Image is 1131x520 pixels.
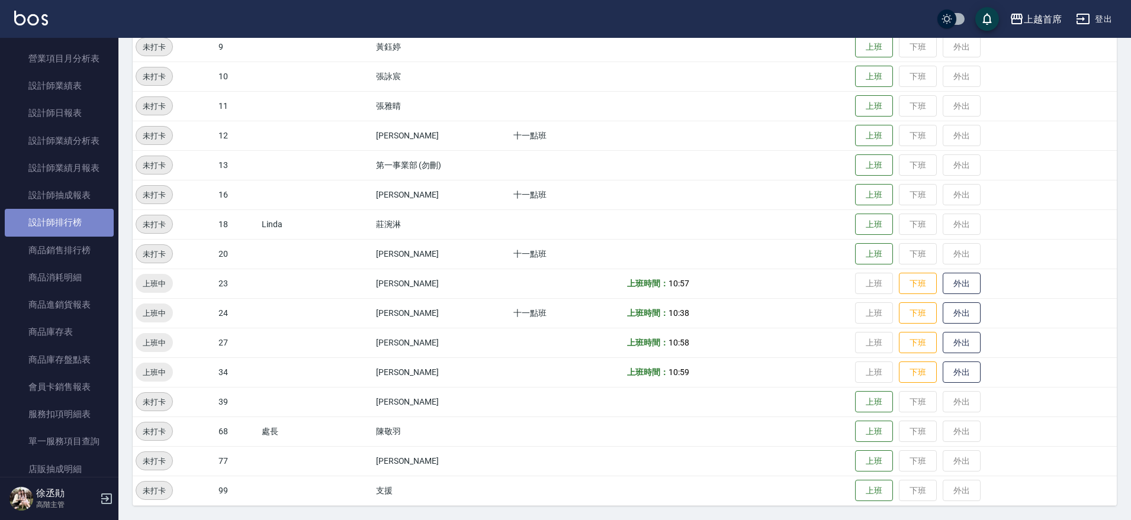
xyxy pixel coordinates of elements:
[5,154,114,182] a: 設計師業績月報表
[510,121,625,150] td: 十一點班
[855,391,893,413] button: 上班
[136,41,172,53] span: 未打卡
[669,367,689,377] span: 10:59
[136,425,172,438] span: 未打卡
[5,456,114,483] a: 店販抽成明細
[373,387,510,416] td: [PERSON_NAME]
[216,328,259,357] td: 27
[216,32,259,62] td: 9
[855,36,893,58] button: 上班
[136,248,172,260] span: 未打卡
[216,62,259,91] td: 10
[5,318,114,345] a: 商品庫存表
[136,159,172,172] span: 未打卡
[1024,12,1062,27] div: 上越首席
[136,100,172,112] span: 未打卡
[36,499,97,510] p: 高階主管
[14,11,48,25] img: Logo
[5,237,114,264] a: 商品銷售排行榜
[216,416,259,446] td: 68
[136,277,173,290] span: 上班中
[855,243,893,265] button: 上班
[373,446,510,476] td: [PERSON_NAME]
[216,150,259,180] td: 13
[5,291,114,318] a: 商品進銷貨報表
[373,476,510,505] td: 支援
[510,298,625,328] td: 十一點班
[5,428,114,455] a: 單一服務項目查詢
[136,337,173,349] span: 上班中
[5,264,114,291] a: 商品消耗明細
[627,279,669,288] b: 上班時間：
[216,121,259,150] td: 12
[855,154,893,176] button: 上班
[136,307,173,319] span: 上班中
[943,332,981,354] button: 外出
[943,273,981,295] button: 外出
[136,130,172,142] span: 未打卡
[855,450,893,472] button: 上班
[216,446,259,476] td: 77
[216,357,259,387] td: 34
[259,416,373,446] td: 處長
[216,180,259,209] td: 16
[5,127,114,154] a: 設計師業績分析表
[373,150,510,180] td: 第一事業部 (勿刪)
[5,182,114,209] a: 設計師抽成報表
[5,373,114,401] a: 會員卡銷售報表
[216,269,259,298] td: 23
[1005,7,1066,31] button: 上越首席
[9,487,33,511] img: Person
[669,308,689,318] span: 10:38
[216,91,259,121] td: 11
[136,189,172,201] span: 未打卡
[855,95,893,117] button: 上班
[899,273,937,295] button: 下班
[669,338,689,347] span: 10:58
[627,308,669,318] b: 上班時間：
[373,32,510,62] td: 黃鈺婷
[216,476,259,505] td: 99
[5,346,114,373] a: 商品庫存盤點表
[259,209,373,239] td: Linda
[216,387,259,416] td: 39
[627,338,669,347] b: 上班時間：
[373,121,510,150] td: [PERSON_NAME]
[373,357,510,387] td: [PERSON_NAME]
[36,487,97,499] h5: 徐丞勛
[5,99,114,127] a: 設計師日報表
[136,485,172,497] span: 未打卡
[855,480,893,502] button: 上班
[855,214,893,235] button: 上班
[373,269,510,298] td: [PERSON_NAME]
[669,279,689,288] span: 10:57
[373,62,510,91] td: 張詠宸
[136,366,173,379] span: 上班中
[855,421,893,443] button: 上班
[373,91,510,121] td: 張雅晴
[373,328,510,357] td: [PERSON_NAME]
[5,72,114,99] a: 設計師業績表
[136,70,172,83] span: 未打卡
[855,125,893,147] button: 上班
[510,180,625,209] td: 十一點班
[943,302,981,324] button: 外出
[136,396,172,408] span: 未打卡
[373,416,510,446] td: 陳敬羽
[855,184,893,206] button: 上班
[5,45,114,72] a: 營業項目月分析表
[216,209,259,239] td: 18
[136,455,172,467] span: 未打卡
[373,239,510,269] td: [PERSON_NAME]
[899,302,937,324] button: 下班
[627,367,669,377] b: 上班時間：
[373,180,510,209] td: [PERSON_NAME]
[943,361,981,383] button: 外出
[216,298,259,328] td: 24
[373,209,510,239] td: 莊涴淋
[373,298,510,328] td: [PERSON_NAME]
[1071,8,1117,30] button: 登出
[899,332,937,354] button: 下班
[975,7,999,31] button: save
[855,66,893,88] button: 上班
